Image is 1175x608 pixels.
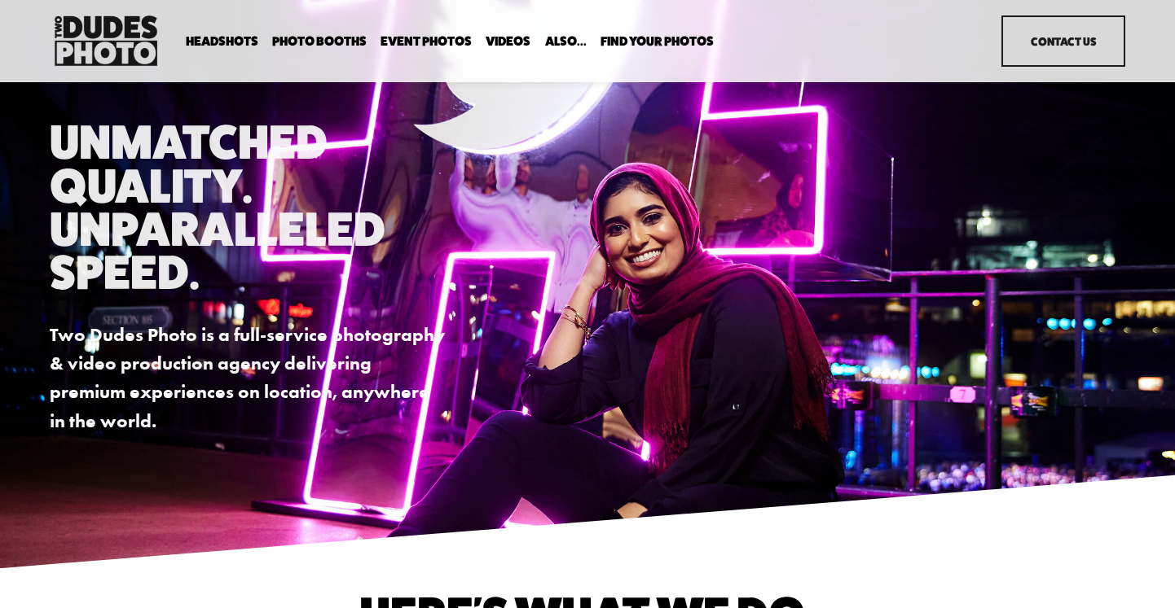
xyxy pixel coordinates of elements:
[50,120,447,294] h1: Unmatched Quality. Unparalleled Speed.
[1001,15,1125,67] a: Contact Us
[50,323,449,432] strong: Two Dudes Photo is a full-service photography & video production agency delivering premium experi...
[601,34,714,50] a: folder dropdown
[486,34,530,50] a: Videos
[545,34,587,50] a: folder dropdown
[272,35,367,48] span: Photo Booths
[601,35,714,48] span: Find Your Photos
[186,34,258,50] a: folder dropdown
[381,34,472,50] a: Event Photos
[186,35,258,48] span: Headshots
[50,11,162,70] img: Two Dudes Photo | Headshots, Portraits &amp; Photo Booths
[545,35,587,48] span: Also...
[272,34,367,50] a: folder dropdown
